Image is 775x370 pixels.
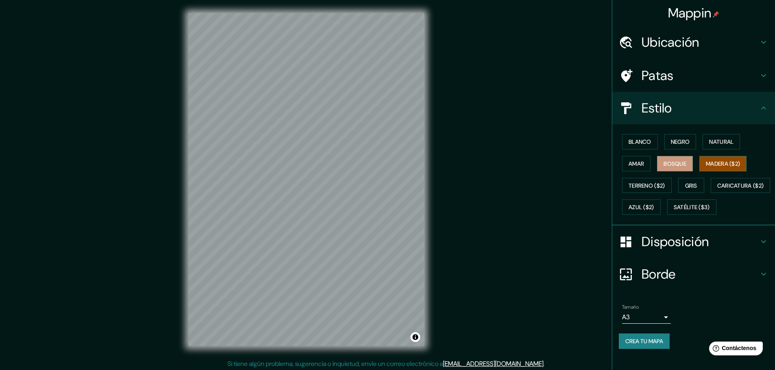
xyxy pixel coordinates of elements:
font: Gris [685,182,697,189]
a: [EMAIL_ADDRESS][DOMAIN_NAME] [443,359,544,368]
font: Estilo [642,100,672,117]
button: Negro [664,134,696,149]
canvas: Mapa [188,13,424,346]
font: Caricatura ($2) [717,182,764,189]
font: Si tiene algún problema, sugerencia o inquietud, envíe un correo electrónico a [227,359,443,368]
font: Disposición [642,233,709,250]
font: Madera ($2) [706,160,740,167]
font: Crea tu mapa [625,338,663,345]
font: . [546,359,548,368]
font: Patas [642,67,674,84]
font: Borde [642,266,676,283]
button: Natural [703,134,740,149]
button: Terreno ($2) [622,178,672,193]
button: Blanco [622,134,658,149]
button: Amar [622,156,651,171]
font: A3 [622,313,630,321]
button: Madera ($2) [699,156,747,171]
font: Mappin [668,4,712,22]
button: Bosque [657,156,693,171]
font: Natural [709,138,734,145]
button: Azul ($2) [622,199,661,215]
div: Estilo [612,92,775,124]
button: Caricatura ($2) [711,178,771,193]
button: Satélite ($3) [667,199,716,215]
div: Ubicación [612,26,775,58]
font: Terreno ($2) [629,182,665,189]
iframe: Lanzador de widgets de ayuda [703,338,766,361]
font: . [544,359,545,368]
font: Tamaño [622,304,639,310]
font: . [545,359,546,368]
button: Crea tu mapa [619,333,670,349]
div: Disposición [612,225,775,258]
font: Negro [671,138,690,145]
button: Activar o desactivar atribución [410,332,420,342]
div: A3 [622,311,671,324]
button: Gris [678,178,704,193]
img: pin-icon.png [713,11,719,17]
font: Blanco [629,138,651,145]
div: Patas [612,59,775,92]
font: Ubicación [642,34,699,51]
font: Azul ($2) [629,204,654,211]
font: Satélite ($3) [674,204,710,211]
font: Amar [629,160,644,167]
div: Borde [612,258,775,290]
font: Bosque [664,160,686,167]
